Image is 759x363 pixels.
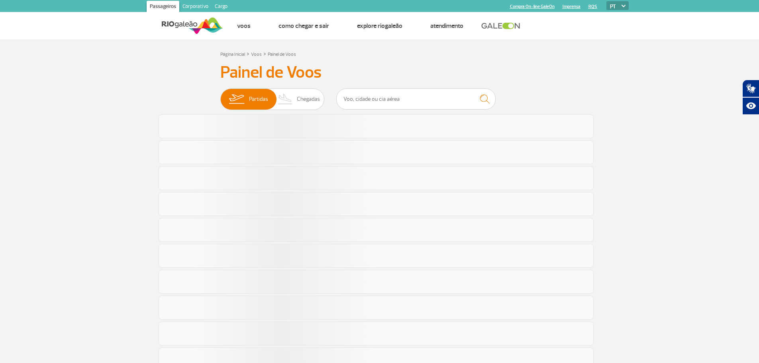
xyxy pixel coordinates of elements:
a: Voos [251,51,262,57]
button: Abrir recursos assistivos. [742,97,759,115]
a: Como chegar e sair [278,22,329,30]
span: Partidas [249,89,268,110]
a: Voos [237,22,251,30]
img: slider-desembarque [274,89,297,110]
button: Abrir tradutor de língua de sinais. [742,80,759,97]
input: Voo, cidade ou cia aérea [336,88,496,110]
a: > [247,49,249,58]
a: Compra On-line GaleOn [510,4,555,9]
a: Página Inicial [220,51,245,57]
div: Plugin de acessibilidade da Hand Talk. [742,80,759,115]
a: Passageiros [147,1,179,14]
a: Corporativo [179,1,212,14]
a: Explore RIOgaleão [357,22,402,30]
a: RQS [588,4,597,9]
span: Chegadas [297,89,320,110]
h3: Painel de Voos [220,63,539,82]
a: > [263,49,266,58]
a: Painel de Voos [268,51,296,57]
a: Imprensa [563,4,581,9]
a: Atendimento [430,22,463,30]
a: Cargo [212,1,231,14]
img: slider-embarque [224,89,249,110]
